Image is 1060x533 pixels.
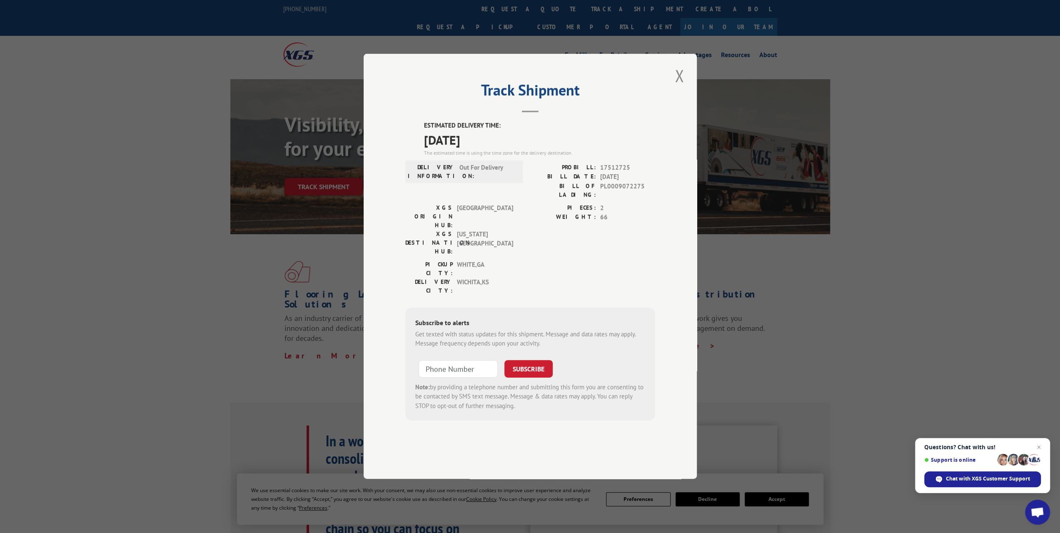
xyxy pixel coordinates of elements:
[415,330,645,348] div: Get texted with status updates for this shipment. Message and data rates may apply. Message frequ...
[530,213,596,223] label: WEIGHT:
[946,475,1030,483] span: Chat with XGS Customer Support
[530,182,596,199] label: BILL OF LADING:
[405,260,452,278] label: PICKUP CITY:
[456,278,513,295] span: WICHITA , KS
[504,360,553,378] button: SUBSCRIBE
[924,457,994,463] span: Support is online
[600,182,655,199] span: PL0009072275
[408,163,455,180] label: DELIVERY INFORMATION:
[530,163,596,173] label: PROBILL:
[600,173,655,182] span: [DATE]
[456,203,513,230] span: [GEOGRAPHIC_DATA]
[405,278,452,295] label: DELIVERY CITY:
[405,84,655,100] h2: Track Shipment
[456,230,513,256] span: [US_STATE][GEOGRAPHIC_DATA]
[459,163,515,180] span: Out For Delivery
[600,203,655,213] span: 2
[424,149,655,157] div: The estimated time is using the time zone for the delivery destination.
[424,121,655,131] label: ESTIMATED DELIVERY TIME:
[530,203,596,213] label: PIECES:
[405,230,452,256] label: XGS DESTINATION HUB:
[456,260,513,278] span: WHITE , GA
[415,318,645,330] div: Subscribe to alerts
[530,173,596,182] label: BILL DATE:
[419,360,498,378] input: Phone Number
[424,130,655,149] span: [DATE]
[415,383,430,391] strong: Note:
[600,213,655,223] span: 66
[600,163,655,173] span: 17512725
[1025,500,1050,525] a: Open chat
[924,471,1041,487] span: Chat with XGS Customer Support
[924,444,1041,450] span: Questions? Chat with us!
[672,64,686,87] button: Close modal
[405,203,452,230] label: XGS ORIGIN HUB:
[415,383,645,411] div: by providing a telephone number and submitting this form you are consenting to be contacted by SM...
